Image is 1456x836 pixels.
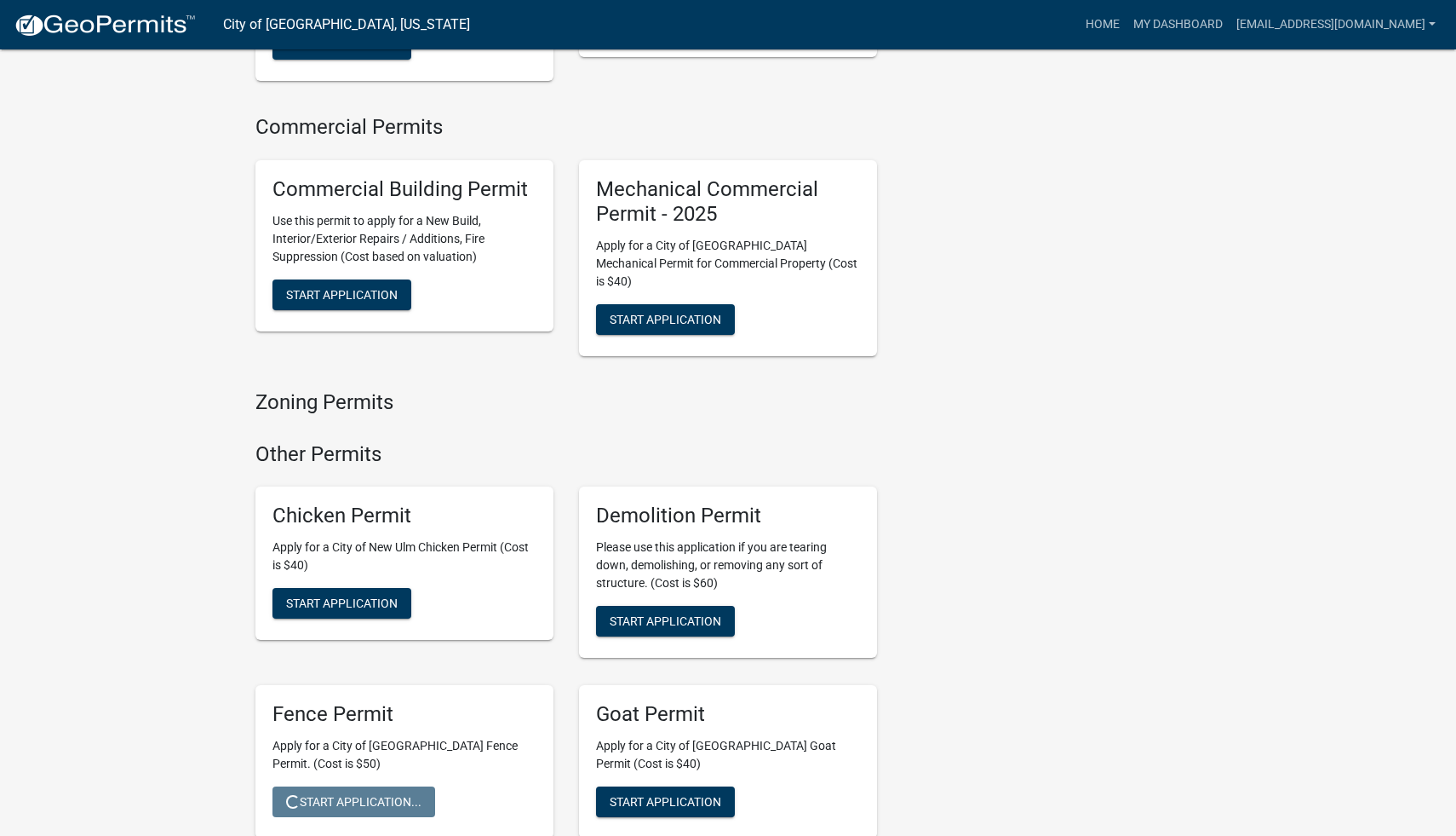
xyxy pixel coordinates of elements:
[286,37,398,51] span: Start Application
[272,787,435,817] button: Start Application...
[255,442,877,467] h4: Other Permits
[596,606,735,637] button: Start Application
[596,304,735,335] button: Start Application
[596,539,860,592] p: Please use this application if you are tearing down, demolishing, or removing any sort of structu...
[1126,9,1230,41] a: My Dashboard
[286,795,421,809] span: Start Application...
[272,280,411,310] button: Start Application
[596,737,860,773] p: Apply for a City of [GEOGRAPHIC_DATA] Goat Permit (Cost is $40)
[596,702,860,727] h5: Goat Permit
[272,177,536,202] h5: Commercial Building Permit
[272,702,536,727] h5: Fence Permit
[223,10,470,39] a: City of [GEOGRAPHIC_DATA], [US_STATE]
[596,237,860,291] p: Apply for a City of [GEOGRAPHIC_DATA] Mechanical Permit for Commercial Property (Cost is $40)
[272,737,536,773] p: Apply for a City of [GEOGRAPHIC_DATA] Fence Permit. (Cost is $50)
[596,787,735,817] button: Start Application
[272,504,536,528] h5: Chicken Permit
[596,177,860,227] h5: Mechanical Commercial Permit - 2025
[286,597,398,610] span: Start Application
[610,312,721,326] span: Start Application
[610,614,721,628] span: Start Application
[596,504,860,528] h5: Demolition Permit
[255,115,877,140] h4: Commercial Permits
[1079,9,1126,41] a: Home
[272,539,536,574] p: Apply for a City of New Ulm Chicken Permit (Cost is $40)
[610,795,721,809] span: Start Application
[272,588,411,619] button: Start Application
[286,288,398,302] span: Start Application
[272,212,536,266] p: Use this permit to apply for a New Build, Interior/Exterior Repairs / Additions, Fire Suppression...
[1230,9,1442,41] a: [EMAIL_ADDRESS][DOMAIN_NAME]
[255,390,877,415] h4: Zoning Permits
